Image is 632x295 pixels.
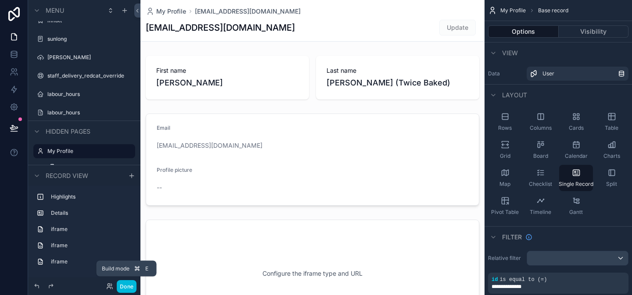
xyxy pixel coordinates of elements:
[569,124,584,132] span: Cards
[47,148,130,155] label: My Profile
[47,72,130,79] label: staff_delivery_redcat_override
[559,193,593,219] button: Gantt
[559,25,629,38] button: Visibility
[488,25,559,38] button: Options
[606,181,617,188] span: Split
[102,265,129,272] span: Build mode
[559,181,593,188] span: Single Record
[488,109,522,135] button: Rows
[605,124,618,132] span: Table
[502,49,518,57] span: View
[500,153,510,160] span: Grid
[488,193,522,219] button: Pivot Table
[146,7,186,16] a: My Profile
[559,109,593,135] button: Cards
[46,127,90,136] span: Hidden pages
[524,165,557,191] button: Checklist
[51,210,128,217] label: Details
[595,165,628,191] button: Split
[60,163,94,171] span: Create a User
[47,36,130,43] label: sunlong
[559,165,593,191] button: Single Record
[595,109,628,135] button: Table
[502,91,527,100] span: Layout
[524,137,557,163] button: Board
[51,258,128,265] label: iframe
[51,193,128,200] label: Highlights
[595,137,628,163] button: Charts
[498,124,512,132] span: Rows
[603,153,620,160] span: Charts
[44,160,135,174] a: Create a User
[488,70,523,77] label: Data
[499,181,510,188] span: Map
[491,209,519,216] span: Pivot Table
[156,7,186,16] span: My Profile
[530,209,551,216] span: Timeline
[500,7,526,14] span: My Profile
[502,233,522,242] span: Filter
[530,124,552,132] span: Columns
[488,137,522,163] button: Grid
[28,186,140,277] div: scrollable content
[499,277,547,283] span: is equal to (=)
[47,109,130,116] label: labour_hours
[569,209,583,216] span: Gantt
[47,91,130,98] label: labour_hours
[195,7,301,16] a: [EMAIL_ADDRESS][DOMAIN_NAME]
[565,153,588,160] span: Calendar
[527,67,628,81] a: User
[144,265,151,272] span: E
[533,153,548,160] span: Board
[46,171,88,180] span: Record view
[524,109,557,135] button: Columns
[542,70,554,77] span: User
[488,255,523,262] label: Relative filter
[46,6,64,15] span: Menu
[559,137,593,163] button: Calendar
[492,277,498,283] span: id
[51,242,128,249] label: iframe
[488,165,522,191] button: Map
[146,21,295,34] h1: [EMAIL_ADDRESS][DOMAIN_NAME]
[538,7,568,14] span: Base record
[47,54,130,61] label: [PERSON_NAME]
[51,226,128,233] label: iframe
[524,193,557,219] button: Timeline
[529,181,552,188] span: Checklist
[117,280,136,293] button: Done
